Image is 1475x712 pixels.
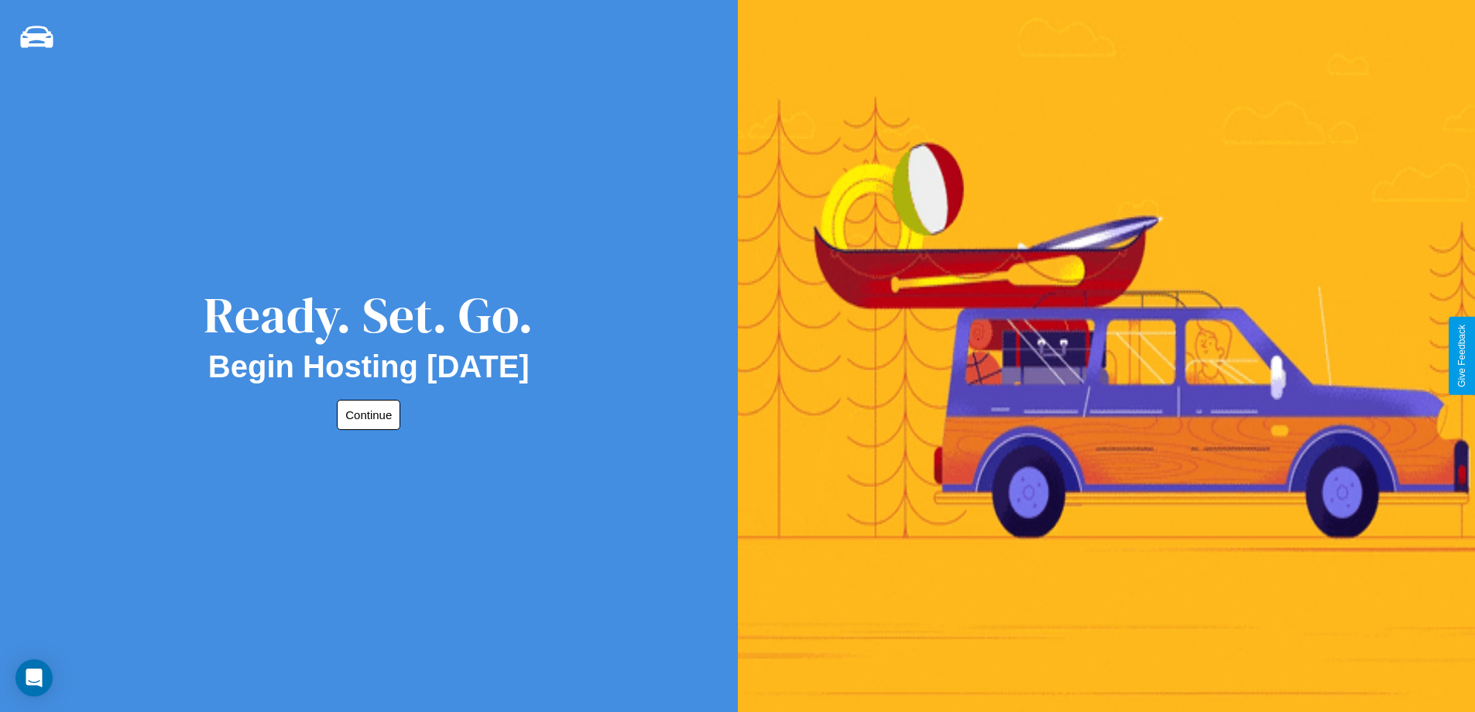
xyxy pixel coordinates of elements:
[337,400,400,430] button: Continue
[15,659,53,697] div: Open Intercom Messenger
[208,349,530,384] h2: Begin Hosting [DATE]
[204,280,533,349] div: Ready. Set. Go.
[1456,325,1467,387] div: Give Feedback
